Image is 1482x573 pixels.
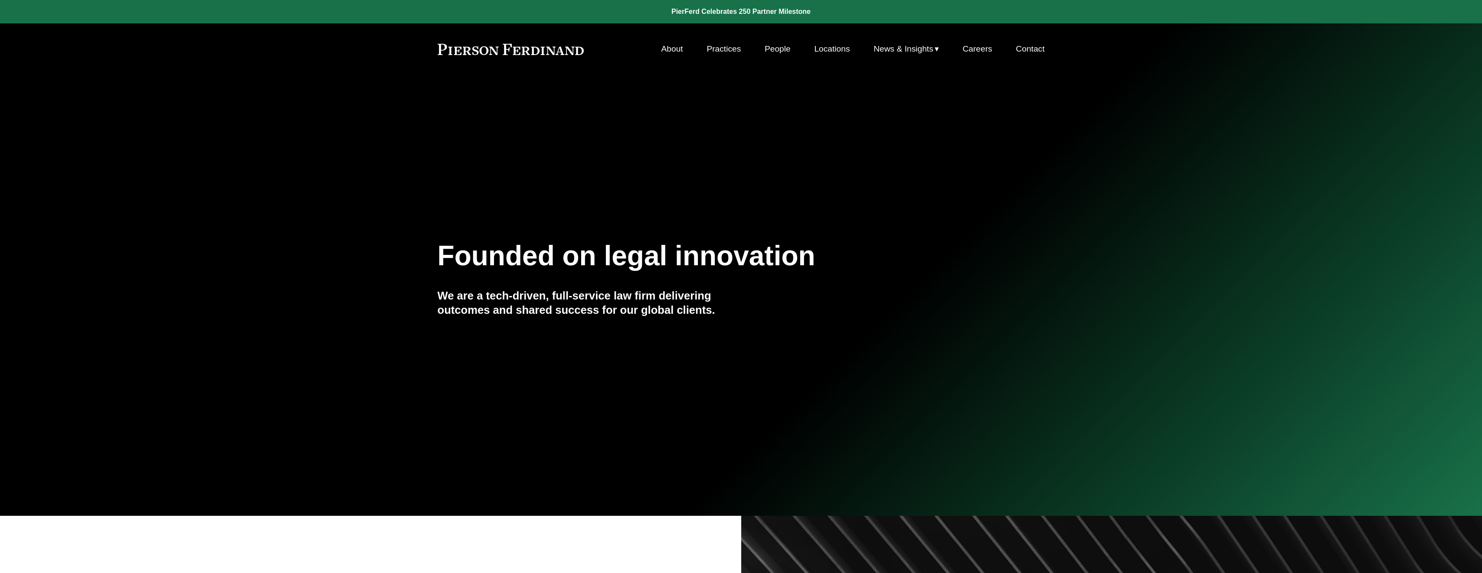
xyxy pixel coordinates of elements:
[438,289,741,317] h4: We are a tech-driven, full-service law firm delivering outcomes and shared success for our global...
[438,240,944,272] h1: Founded on legal innovation
[873,41,939,57] a: folder dropdown
[1016,41,1044,57] a: Contact
[962,41,992,57] a: Careers
[765,41,791,57] a: People
[707,41,741,57] a: Practices
[814,41,850,57] a: Locations
[873,42,933,57] span: News & Insights
[661,41,683,57] a: About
